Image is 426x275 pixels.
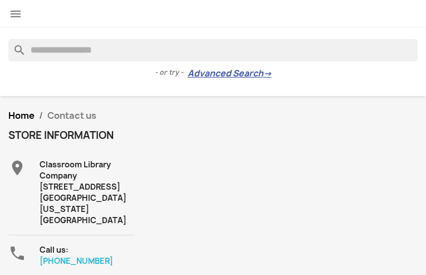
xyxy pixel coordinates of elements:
a: [PHONE_NUMBER] [40,255,113,266]
a: Home [8,109,35,122]
input: Search [8,39,418,61]
i:  [8,159,26,177]
span: Contact us [47,109,96,122]
span: - or try - [155,67,188,78]
i:  [8,244,26,262]
a: Advanced Search→ [188,68,272,79]
i:  [9,7,22,21]
i: search [8,39,22,52]
span: → [263,68,272,79]
div: Classroom Library Company [STREET_ADDRESS] [GEOGRAPHIC_DATA][US_STATE] [GEOGRAPHIC_DATA] [40,159,134,226]
div: Call us: [40,244,134,267]
h4: Store information [8,130,134,141]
